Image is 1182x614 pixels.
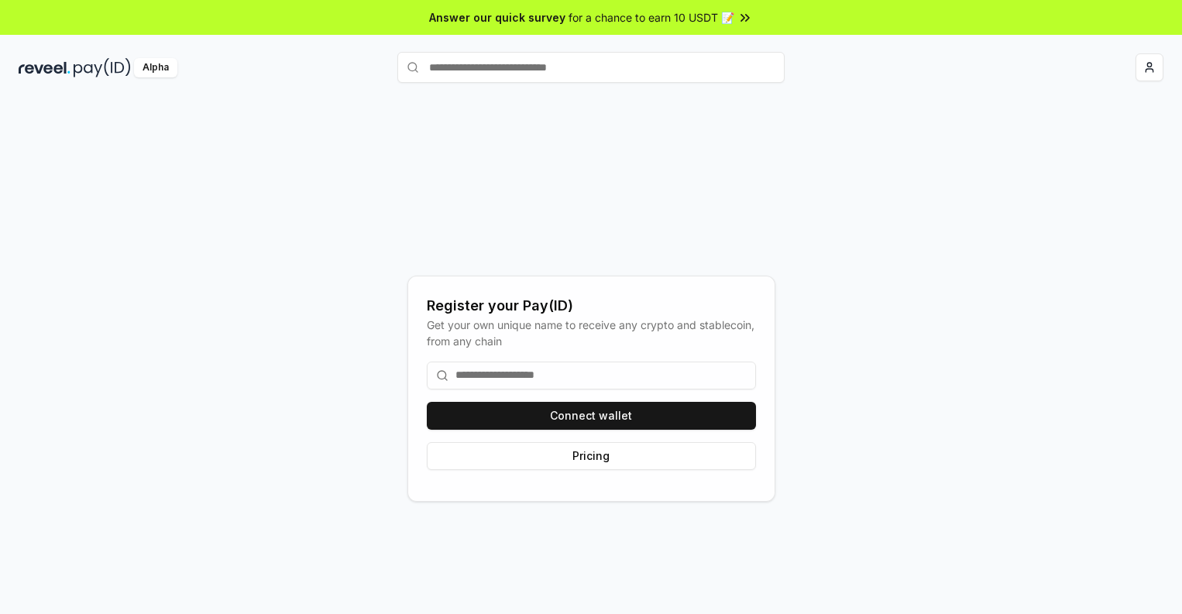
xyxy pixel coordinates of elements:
div: Get your own unique name to receive any crypto and stablecoin, from any chain [427,317,756,349]
div: Alpha [134,58,177,77]
img: pay_id [74,58,131,77]
button: Connect wallet [427,402,756,430]
div: Register your Pay(ID) [427,295,756,317]
img: reveel_dark [19,58,70,77]
button: Pricing [427,442,756,470]
span: Answer our quick survey [429,9,565,26]
span: for a chance to earn 10 USDT 📝 [569,9,734,26]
